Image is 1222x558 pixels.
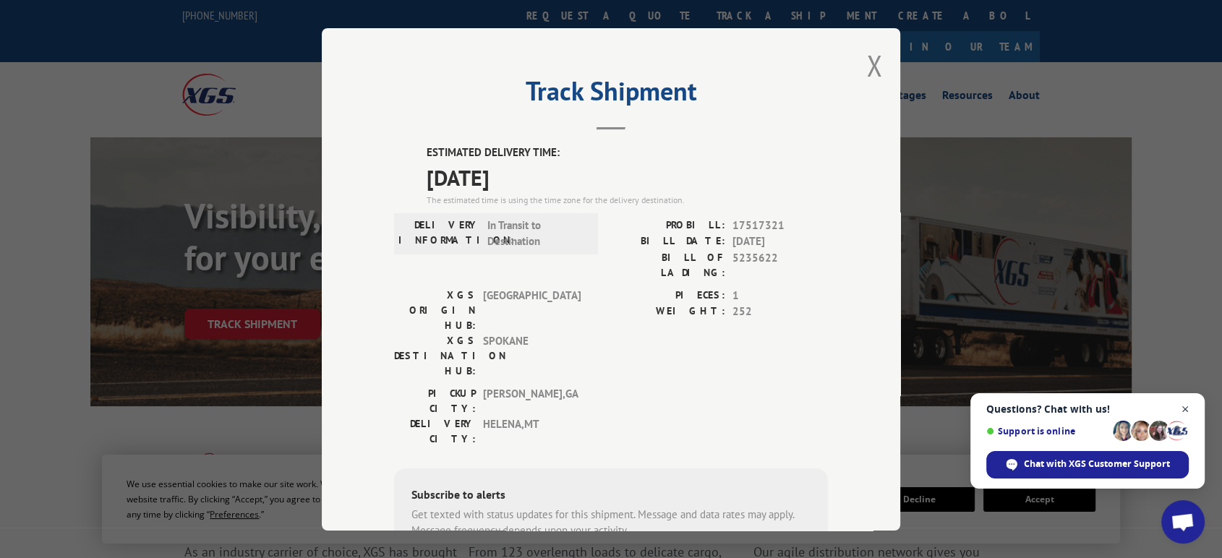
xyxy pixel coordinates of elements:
label: WEIGHT: [611,304,725,320]
label: DELIVERY INFORMATION: [398,217,480,249]
label: BILL DATE: [611,233,725,250]
span: 17517321 [732,217,828,233]
span: In Transit to Destination [487,217,585,249]
span: [GEOGRAPHIC_DATA] [483,287,581,332]
span: [DATE] [732,233,828,250]
div: Subscribe to alerts [411,485,811,506]
span: SPOKANE [483,332,581,378]
div: Get texted with status updates for this shipment. Message and data rates may apply. Message frequ... [411,506,811,538]
span: 5235622 [732,249,828,280]
div: The estimated time is using the time zone for the delivery destination. [427,193,828,206]
label: PROBILL: [611,217,725,233]
label: BILL OF LADING: [611,249,725,280]
span: Close chat [1176,400,1195,418]
label: PICKUP CITY: [394,385,476,416]
h2: Track Shipment [394,81,828,108]
span: [DATE] [427,160,828,193]
span: [PERSON_NAME] , GA [483,385,581,416]
label: PIECES: [611,287,725,304]
button: Close modal [866,46,882,85]
span: 1 [732,287,828,304]
span: Chat with XGS Customer Support [1024,458,1170,471]
label: ESTIMATED DELIVERY TIME: [427,145,828,161]
label: XGS ORIGIN HUB: [394,287,476,332]
span: 252 [732,304,828,320]
span: Questions? Chat with us! [986,403,1189,415]
span: HELENA , MT [483,416,581,446]
div: Open chat [1161,500,1205,544]
label: XGS DESTINATION HUB: [394,332,476,378]
label: DELIVERY CITY: [394,416,476,446]
span: Support is online [986,426,1108,437]
div: Chat with XGS Customer Support [986,451,1189,478]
